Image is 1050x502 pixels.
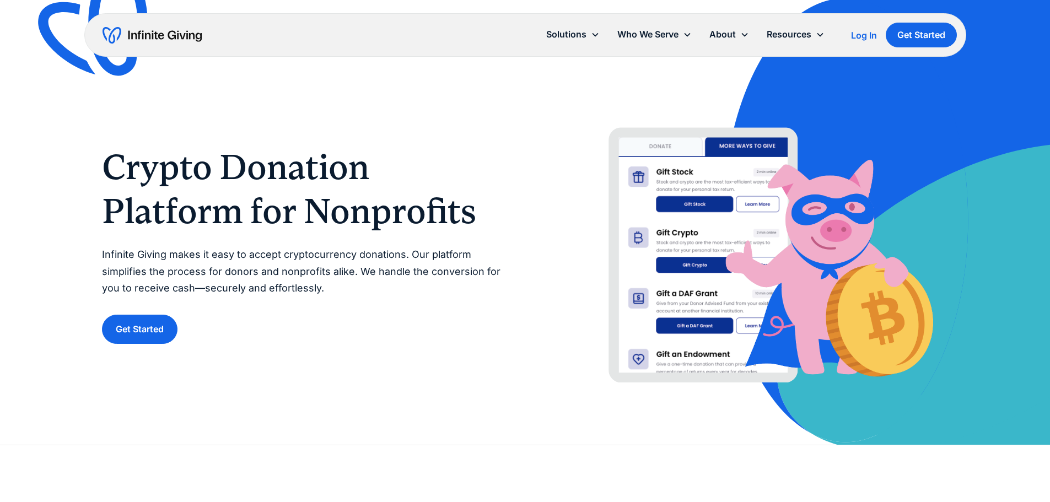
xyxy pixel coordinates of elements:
[701,23,758,46] div: About
[547,106,949,383] img: Accept bitcoin donations from supporters using Infinite Giving’s crypto donation platform.
[886,23,957,47] a: Get Started
[851,29,877,42] a: Log In
[709,27,736,42] div: About
[102,145,503,233] h1: Crypto Donation Platform for Nonprofits
[617,27,679,42] div: Who We Serve
[609,23,701,46] div: Who We Serve
[537,23,609,46] div: Solutions
[546,27,586,42] div: Solutions
[102,246,503,297] p: Infinite Giving makes it easy to accept cryptocurrency donations. Our platform simplifies the pro...
[758,23,833,46] div: Resources
[767,27,811,42] div: Resources
[102,315,177,344] a: Get Started
[851,31,877,40] div: Log In
[103,26,202,44] a: home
